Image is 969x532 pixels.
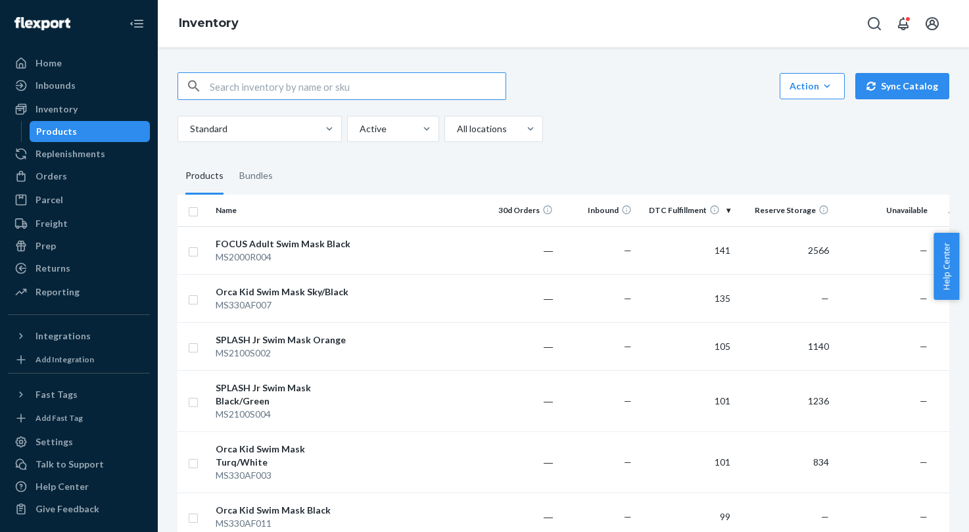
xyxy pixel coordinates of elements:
[185,158,224,195] div: Products
[637,226,736,274] td: 141
[35,147,105,160] div: Replenishments
[189,122,190,135] input: Standard
[8,498,150,520] button: Give Feedback
[479,370,558,431] td: ―
[8,53,150,74] a: Home
[8,281,150,302] a: Reporting
[30,121,151,142] a: Products
[216,285,353,299] div: Orca Kid Swim Mask Sky/Black
[834,195,933,226] th: Unavailable
[637,274,736,322] td: 135
[35,170,67,183] div: Orders
[8,410,150,426] a: Add Fast Tag
[624,511,632,522] span: —
[456,122,457,135] input: All locations
[35,435,73,448] div: Settings
[216,408,353,421] div: MS2100S004
[479,226,558,274] td: ―
[216,381,353,408] div: SPLASH Jr Swim Mask Black/Green
[861,11,887,37] button: Open Search Box
[624,456,632,468] span: —
[35,239,56,253] div: Prep
[35,480,89,493] div: Help Center
[35,285,80,299] div: Reporting
[35,329,91,343] div: Integrations
[637,195,736,226] th: DTC Fulfillment
[216,443,353,469] div: Orca Kid Swim Mask Turq/White
[168,5,249,43] ol: breadcrumbs
[35,502,99,516] div: Give Feedback
[210,195,358,226] th: Name
[8,143,150,164] a: Replenishments
[821,293,829,304] span: —
[736,226,834,274] td: 2566
[216,299,353,312] div: MS330AF007
[855,73,949,99] button: Sync Catalog
[624,395,632,406] span: —
[8,166,150,187] a: Orders
[920,245,928,256] span: —
[736,370,834,431] td: 1236
[736,195,834,226] th: Reserve Storage
[35,57,62,70] div: Home
[8,326,150,347] button: Integrations
[736,322,834,370] td: 1140
[239,158,273,195] div: Bundles
[35,354,94,365] div: Add Integration
[8,454,150,475] button: Talk to Support
[35,217,68,230] div: Freight
[624,293,632,304] span: —
[624,341,632,352] span: —
[35,388,78,401] div: Fast Tags
[736,431,834,493] td: 834
[920,293,928,304] span: —
[216,504,353,517] div: Orca Kid Swim Mask Black
[637,431,736,493] td: 101
[934,233,959,300] button: Help Center
[124,11,150,37] button: Close Navigation
[36,125,77,138] div: Products
[920,395,928,406] span: —
[179,16,239,30] a: Inventory
[216,333,353,347] div: SPLASH Jr Swim Mask Orange
[8,99,150,120] a: Inventory
[8,235,150,256] a: Prep
[884,493,956,525] iframe: Opens a widget where you can chat to one of our agents
[8,189,150,210] a: Parcel
[216,517,353,530] div: MS330AF011
[8,213,150,234] a: Freight
[780,73,845,99] button: Action
[8,352,150,368] a: Add Integration
[35,262,70,275] div: Returns
[216,251,353,264] div: MS2000R004
[35,193,63,206] div: Parcel
[8,384,150,405] button: Fast Tags
[637,370,736,431] td: 101
[821,511,829,522] span: —
[890,11,916,37] button: Open notifications
[35,458,104,471] div: Talk to Support
[35,412,83,423] div: Add Fast Tag
[35,103,78,116] div: Inventory
[14,17,70,30] img: Flexport logo
[358,122,360,135] input: Active
[8,476,150,497] a: Help Center
[216,469,353,482] div: MS330AF003
[637,322,736,370] td: 105
[8,75,150,96] a: Inbounds
[790,80,835,93] div: Action
[479,195,558,226] th: 30d Orders
[210,73,506,99] input: Search inventory by name or sku
[479,431,558,493] td: ―
[624,245,632,256] span: —
[216,237,353,251] div: FOCUS Adult Swim Mask Black
[919,11,945,37] button: Open account menu
[216,347,353,360] div: MS2100S002
[8,258,150,279] a: Returns
[8,431,150,452] a: Settings
[35,79,76,92] div: Inbounds
[558,195,637,226] th: Inbound
[479,322,558,370] td: ―
[920,341,928,352] span: —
